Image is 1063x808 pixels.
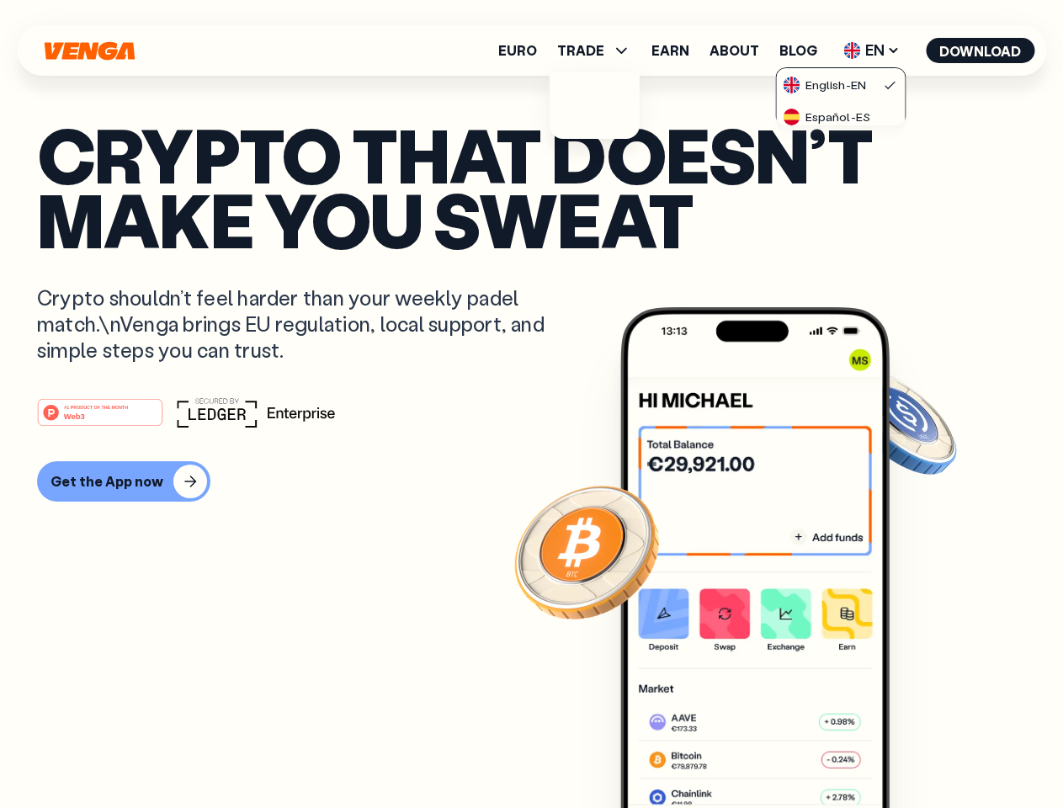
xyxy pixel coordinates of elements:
p: Crypto shouldn’t feel harder than your weekly padel match.\nVenga brings EU regulation, local sup... [37,284,569,364]
a: #1 PRODUCT OF THE MONTHWeb3 [37,408,163,430]
img: Bitcoin [511,476,662,627]
tspan: #1 PRODUCT OF THE MONTH [64,404,128,409]
button: Get the App now [37,461,210,502]
a: Euro [498,44,537,57]
tspan: Web3 [64,411,85,420]
img: flag-uk [784,77,800,93]
img: flag-uk [843,42,860,59]
a: flag-esEspañol-ES [777,100,905,132]
p: Crypto that doesn’t make you sweat [37,122,1026,251]
span: EN [837,37,906,64]
span: TRADE [557,40,631,61]
a: Earn [651,44,689,57]
a: About [710,44,759,57]
a: Blog [779,44,817,57]
span: TRADE [557,44,604,57]
svg: Home [42,41,136,61]
img: flag-es [784,109,800,125]
div: Get the App now [50,473,163,490]
a: Get the App now [37,461,1026,502]
img: USDC coin [839,362,960,483]
button: Download [926,38,1034,63]
div: English - EN [784,77,866,93]
div: Español - ES [784,109,870,125]
a: flag-ukEnglish-EN [777,68,905,100]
